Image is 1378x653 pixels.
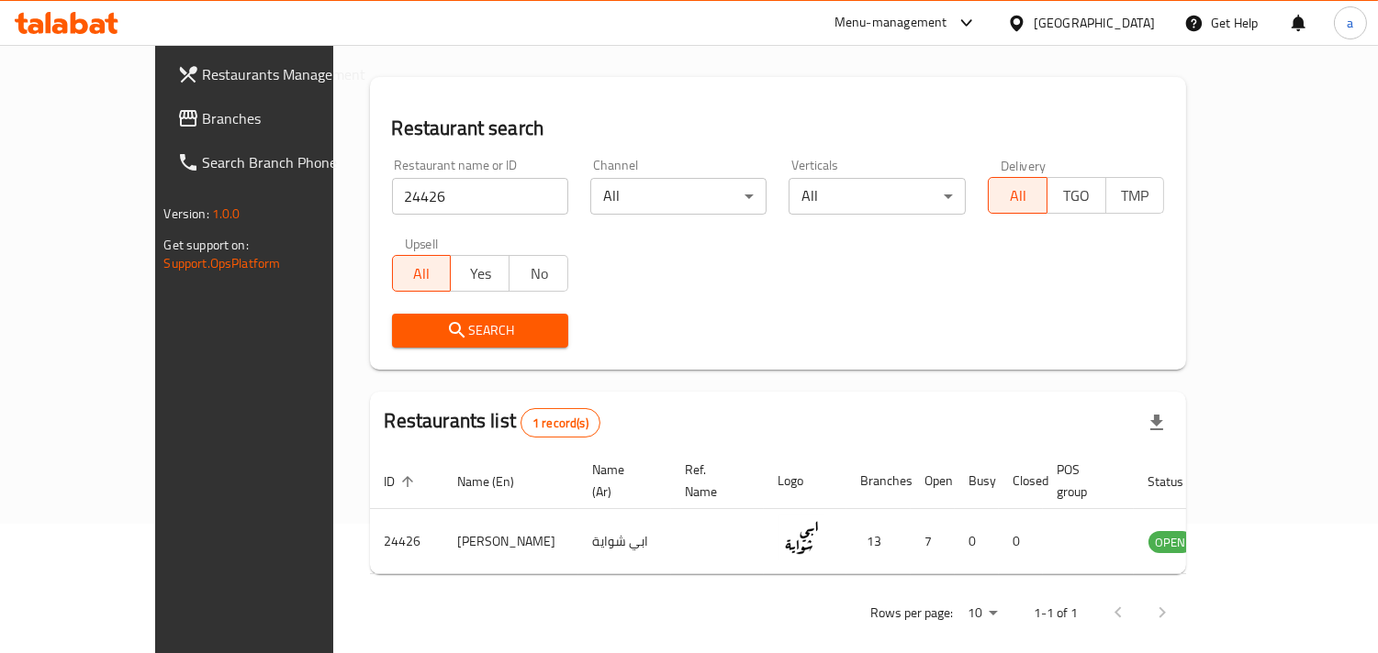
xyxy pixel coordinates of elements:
span: OPEN [1148,532,1193,553]
a: Branches [162,96,386,140]
th: Logo [764,453,846,509]
th: Open [911,453,955,509]
button: All [392,255,452,292]
p: Rows per page: [870,602,953,625]
span: Restaurants Management [203,63,371,85]
button: All [988,177,1048,214]
a: Search Branch Phone [162,140,386,184]
td: 24426 [370,509,443,574]
table: enhanced table [370,453,1294,574]
span: Search [407,319,554,342]
td: [PERSON_NAME] [443,509,578,574]
span: TMP [1114,183,1158,209]
span: 1.0.0 [212,202,241,226]
button: TMP [1105,177,1165,214]
div: Total records count [521,408,600,437]
td: 13 [846,509,911,574]
h2: Restaurant search [392,115,1165,142]
span: Version: [164,202,209,226]
th: Closed [999,453,1043,509]
p: 1-1 of 1 [1034,602,1078,625]
div: Rows per page: [960,600,1004,627]
button: No [509,255,568,292]
td: ابي شواية [578,509,671,574]
label: Upsell [405,237,439,249]
span: Yes [458,260,502,287]
span: Name (Ar) [593,459,649,503]
td: 7 [911,509,955,574]
span: Branches [203,107,371,129]
div: [GEOGRAPHIC_DATA] [1034,13,1155,33]
td: 0 [999,509,1043,574]
label: Delivery [1001,159,1047,172]
span: Search Branch Phone [203,151,371,173]
span: POS group [1058,459,1112,503]
span: All [996,183,1040,209]
a: Support.OpsPlatform [164,251,281,275]
div: All [789,178,965,215]
span: a [1347,13,1353,33]
input: Search for restaurant name or ID.. [392,178,568,215]
button: TGO [1047,177,1106,214]
span: Ref. Name [686,459,742,503]
button: Search [392,314,568,348]
td: 0 [955,509,999,574]
div: OPEN [1148,531,1193,553]
span: ID [385,470,420,493]
span: Status [1148,470,1208,493]
th: Busy [955,453,999,509]
span: Get support on: [164,233,249,257]
button: Yes [450,255,510,292]
span: All [400,260,444,287]
div: Menu-management [835,12,947,34]
span: 1 record(s) [521,415,599,432]
th: Branches [846,453,911,509]
span: TGO [1055,183,1099,209]
div: All [590,178,767,215]
img: Abby Shawaya [779,515,824,560]
a: Restaurants Management [162,52,386,96]
span: Name (En) [458,470,539,493]
span: No [517,260,561,287]
h2: Restaurants list [385,407,600,437]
